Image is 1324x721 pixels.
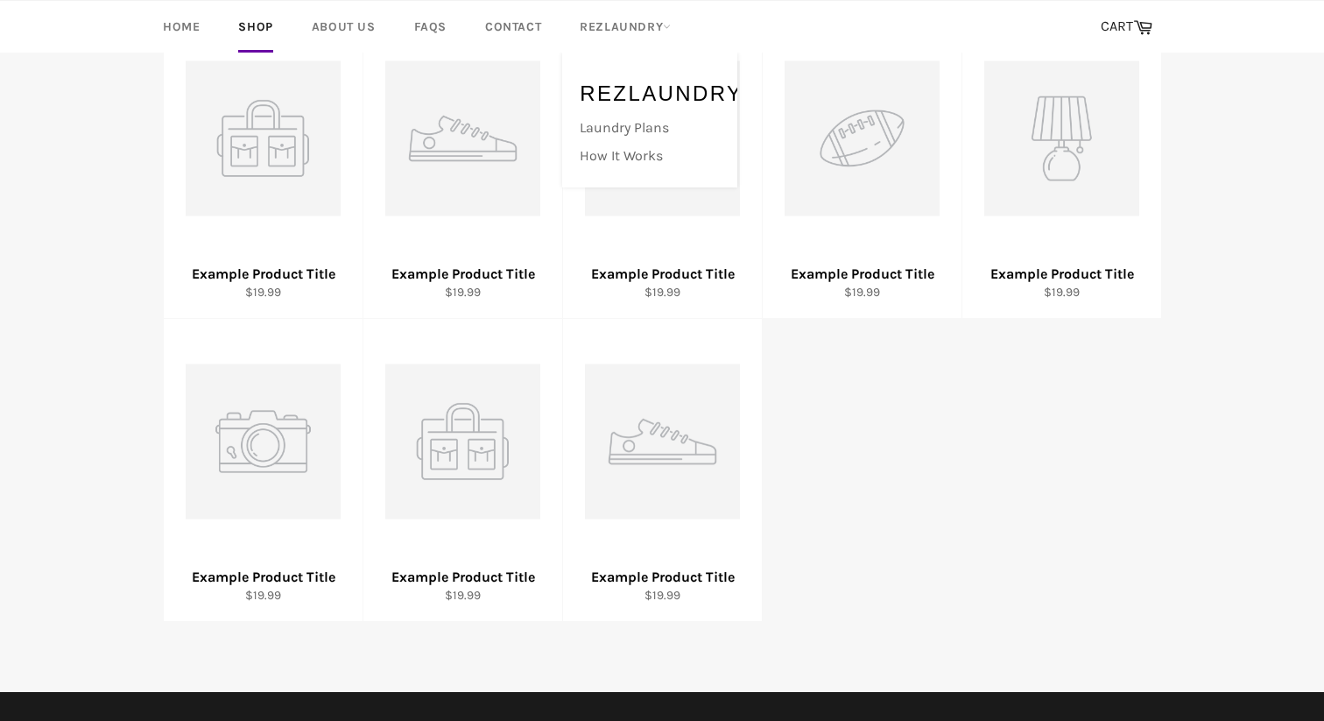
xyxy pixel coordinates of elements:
a: CART [1092,9,1161,46]
div: Example Product Title [574,568,751,587]
a: Contact [468,1,559,53]
div: $19.99 [574,587,751,604]
div: Example Product Title [375,568,552,587]
div: Example Product Title [375,265,552,284]
div: RezLaundry [562,53,737,187]
a: About Us [294,1,393,53]
a: Example Product Title $19.99 [363,319,562,622]
a: Example Product Title $19.99 [363,16,562,319]
a: Shop [221,1,290,53]
div: $19.99 [974,284,1151,300]
div: Example Product Title [974,265,1151,284]
div: $19.99 [175,587,352,604]
a: How It Works [571,142,720,170]
a: Example Product Title $19.99 [562,319,762,622]
a: FAQs [397,1,464,53]
div: $19.99 [375,284,552,300]
div: Example Product Title [175,568,352,587]
a: Example Product Title $19.99 [163,16,363,319]
h5: RezLaundry [580,79,743,108]
a: Example Product Title $19.99 [961,16,1161,319]
a: Home [145,1,217,53]
div: Example Product Title [175,265,352,284]
a: Example Product Title $19.99 [762,16,961,319]
a: Laundry Plans [571,114,720,142]
a: RezLaundry [562,1,688,53]
div: $19.99 [375,587,552,604]
div: $19.99 [175,284,352,300]
a: Example Product Title $19.99 [163,319,363,622]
